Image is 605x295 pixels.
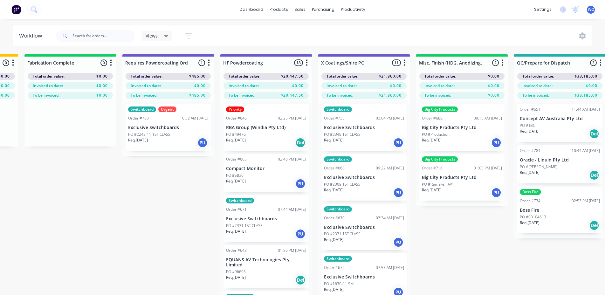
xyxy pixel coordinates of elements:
[520,116,600,121] p: Concept AV Australia Pty Ltd
[488,93,499,98] span: $0.00
[96,93,108,98] span: $0.00
[474,115,502,121] div: 09:15 AM [DATE]
[522,93,549,98] span: To be invoiced:
[33,93,59,98] span: To be invoiced:
[146,32,158,39] span: Views
[522,83,553,89] span: Invoiced to date:
[376,115,404,121] div: 03:04 PM [DATE]
[226,106,244,112] div: Priority
[96,83,108,89] span: $0.00
[589,129,599,139] div: Del
[324,237,344,243] p: Req. [DATE]
[226,166,306,171] p: Compact Monitor
[126,104,211,151] div: SwitchboardUrgentOrder #78010:32 AM [DATE]Exclusive SwitchboardsPO #2248-11 1ST CLASSReq.[DATE]PU
[522,73,554,79] span: Total order value:
[226,229,246,234] p: Req. [DATE]
[324,187,344,193] p: Req. [DATE]
[491,188,501,198] div: PU
[422,156,458,162] div: Big City Products
[324,156,352,162] div: Switchboard
[520,214,546,220] p: PO #00104613
[419,154,505,201] div: Big City ProductsOrder #71601:03 PM [DATE]Big City Products Pty LtdPO #Remake - AV1Req.[DATE]PU
[488,83,499,89] span: $0.00
[424,83,455,89] span: Invoiced to date:
[226,257,306,268] p: EQUANS AV Technologies Pty Limited
[324,225,404,230] p: Exclusive Switchboards
[574,73,597,79] span: $33,185.00
[422,165,443,171] div: Order #716
[229,93,255,98] span: To be invoiced:
[180,115,208,121] div: 10:32 AM [DATE]
[324,274,404,280] p: Exclusive Switchboards
[278,156,306,162] div: 02:48 PM [DATE]
[33,73,65,79] span: Total order value:
[226,178,246,184] p: Req. [DATE]
[376,215,404,221] div: 07:34 AM [DATE]
[19,32,45,40] div: Workflow
[237,5,266,14] a: dashboard
[197,138,208,148] div: PU
[131,93,157,98] span: To be invoiced:
[517,104,602,142] div: Order #65111:44 AM [DATE]Concept AV Australia Pty LtdPO #TBCReq.[DATE]Del
[520,128,540,134] p: Req. [DATE]
[189,73,206,79] span: $485.00
[520,220,540,226] p: Req. [DATE]
[131,83,161,89] span: Invoiced to date:
[324,215,345,221] div: Order #670
[488,73,499,79] span: $0.00
[324,132,361,137] p: PO #2348 1ST CLASS
[33,83,63,89] span: Invoiced to date:
[520,157,600,163] p: Oracle - Liquid Pty Ltd
[517,187,602,233] div: Boss FireOrder #73402:53 PM [DATE]Boss FirePO #00104613Req.[DATE]Del
[324,106,352,112] div: Switchboard
[520,198,540,204] div: Order #734
[419,104,505,151] div: Big City ProductsOrder #68609:15 AM [DATE]Big City Products Pty LtdPO #ProductionReq.[DATE]PU
[295,229,306,239] div: PU
[474,165,502,171] div: 01:03 PM [DATE]
[520,189,541,195] div: Boss Fire
[324,231,361,237] p: PO #2371 1ST CLASS
[422,187,442,193] p: Req. [DATE]
[321,104,407,151] div: SwitchboardOrder #73503:04 PM [DATE]Exclusive SwitchboardsPO #2348 1ST CLASSReq.[DATE]PU
[588,7,594,12] span: WO
[321,204,407,250] div: SwitchboardOrder #67007:34 AM [DATE]Exclusive SwitchboardsPO #2371 1ST CLASSReq.[DATE]PU
[226,137,246,143] p: Req. [DATE]
[327,93,353,98] span: To be invoiced:
[128,125,208,130] p: Exclusive Switchboards
[376,265,404,271] div: 07:55 AM [DATE]
[422,125,502,130] p: Big City Products Pty Ltd
[390,83,402,89] span: $0.00
[424,93,451,98] span: To be invoiced:
[226,275,246,280] p: Req. [DATE]
[327,83,357,89] span: Invoiced to date:
[226,115,247,121] div: Order #646
[589,170,599,180] div: Del
[281,73,304,79] span: $20,447.50
[11,5,21,14] img: Factory
[517,145,602,183] div: Order #78110:44 AM [DATE]Oracle - Liquid Pty LtdPO #[PERSON_NAME]Req.[DATE]Del
[338,5,368,14] div: productivity
[520,123,535,128] p: PO #TBC
[324,265,345,271] div: Order #672
[295,138,306,148] div: Del
[128,137,148,143] p: Req. [DATE]
[226,223,263,229] p: PO #2331 1ST CLASS
[324,165,345,171] div: Order #668
[291,5,309,14] div: sales
[572,106,600,112] div: 11:44 AM [DATE]
[226,173,244,178] p: PO #5836
[226,269,246,275] p: PO #96695
[324,125,404,130] p: Exclusive Switchboards
[324,281,354,287] p: PO #1630-11 SM
[96,73,108,79] span: $0.00
[278,248,306,253] div: 01:56 PM [DATE]
[158,106,176,112] div: Urgent
[422,106,458,112] div: Big City Products
[379,93,402,98] span: $21,860.00
[324,137,344,143] p: Req. [DATE]
[278,207,306,212] div: 07:44 AM [DATE]
[229,83,259,89] span: Invoiced to date:
[226,248,247,253] div: Order #643
[520,164,558,170] p: PO #[PERSON_NAME]
[422,132,450,137] p: PO #Production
